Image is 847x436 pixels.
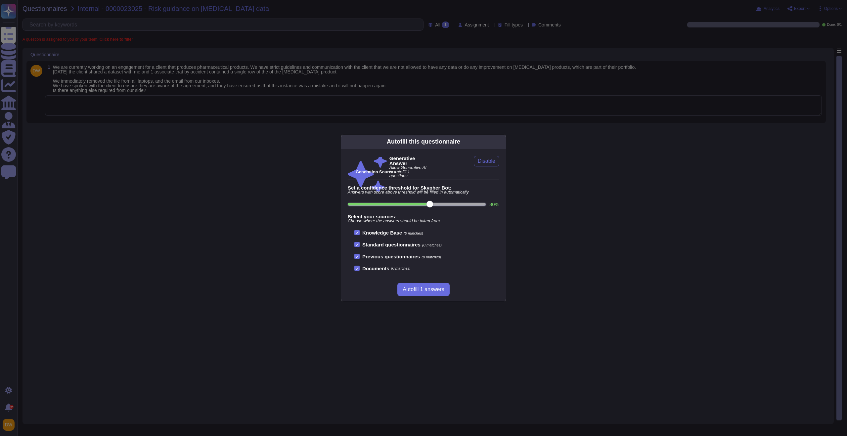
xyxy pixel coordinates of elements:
[348,219,499,223] span: Choose where the answers should be taken from
[422,243,442,247] span: (0 matches)
[391,267,411,270] span: (0 matches)
[348,214,499,219] b: Select your sources:
[362,230,402,236] b: Knowledge Base
[422,255,441,259] span: (0 matches)
[362,266,389,271] b: Documents
[403,287,444,292] span: Autofill 1 answers
[348,190,499,195] span: Answers with score above threshold will be filled in automatically
[397,283,449,296] button: Autofill 1 answers
[389,156,428,166] b: Generative Answer
[489,202,499,207] label: 80 %
[362,242,421,247] b: Standard questionnaires
[404,231,423,235] span: (0 matches)
[356,169,398,174] b: Generation Sources :
[362,254,420,259] b: Previous questionnaires
[387,137,460,146] div: Autofill this questionnaire
[348,185,499,190] b: Set a confidence threshold for Skypher Bot:
[474,156,499,166] button: Disable
[478,158,495,164] span: Disable
[389,166,428,178] span: Allow Generative AI to autofill 1 questions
